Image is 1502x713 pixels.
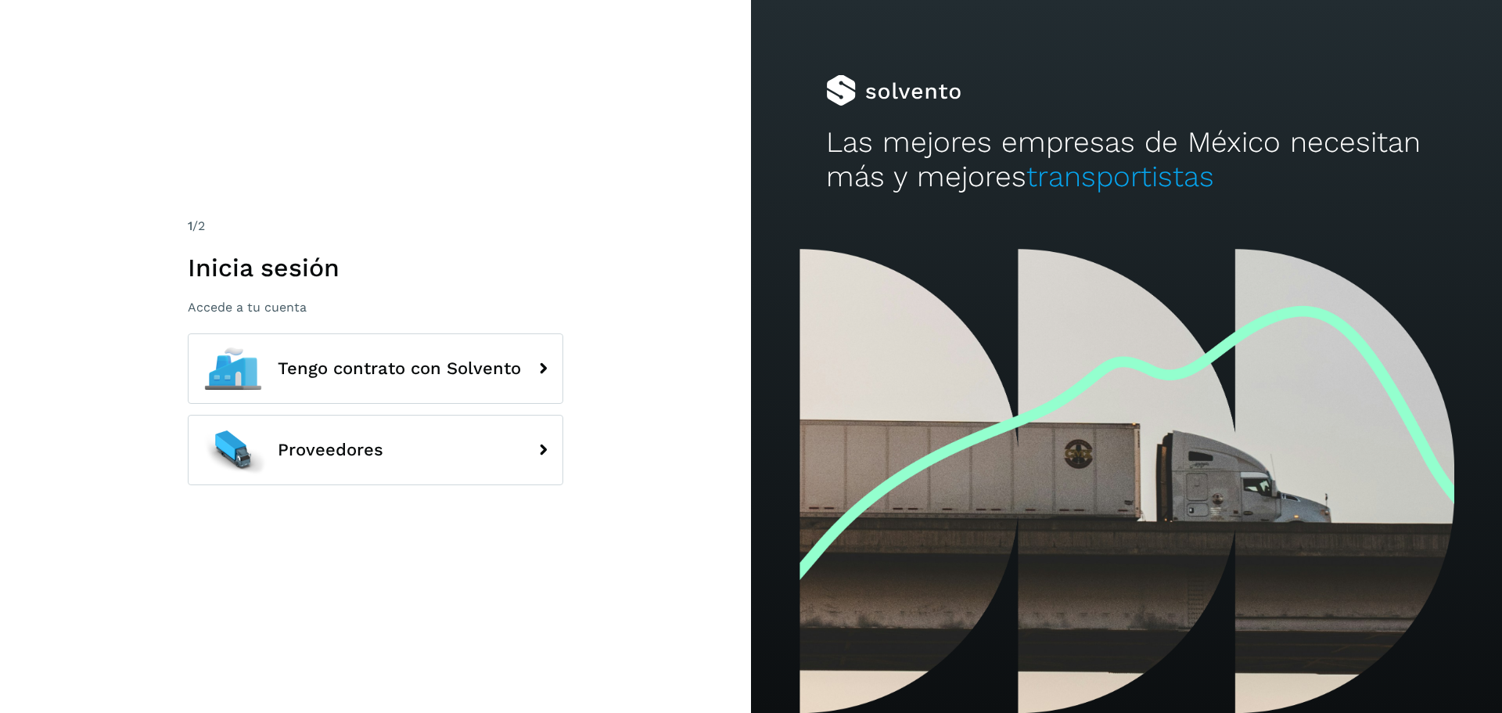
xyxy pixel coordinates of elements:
span: Proveedores [278,441,383,459]
h1: Inicia sesión [188,253,563,283]
div: /2 [188,217,563,236]
button: Tengo contrato con Solvento [188,333,563,404]
p: Accede a tu cuenta [188,300,563,315]
span: 1 [188,218,192,233]
h2: Las mejores empresas de México necesitan más y mejores [826,125,1427,195]
span: Tengo contrato con Solvento [278,359,521,378]
span: transportistas [1026,160,1214,193]
button: Proveedores [188,415,563,485]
